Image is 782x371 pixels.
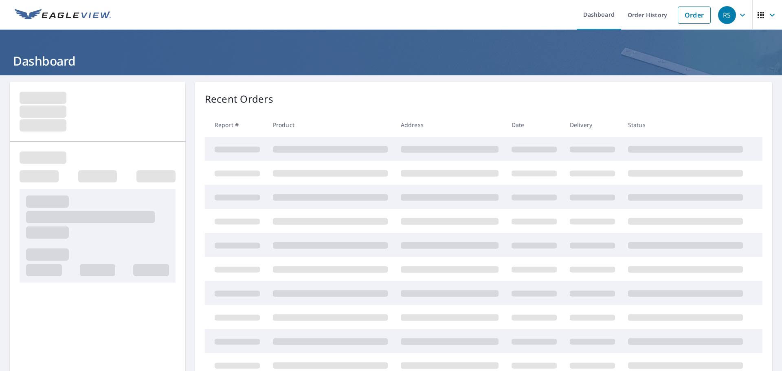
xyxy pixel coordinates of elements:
[205,113,266,137] th: Report #
[718,6,736,24] div: RS
[205,92,273,106] p: Recent Orders
[15,9,111,21] img: EV Logo
[563,113,622,137] th: Delivery
[678,7,711,24] a: Order
[394,113,505,137] th: Address
[266,113,394,137] th: Product
[505,113,563,137] th: Date
[622,113,749,137] th: Status
[10,53,772,69] h1: Dashboard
